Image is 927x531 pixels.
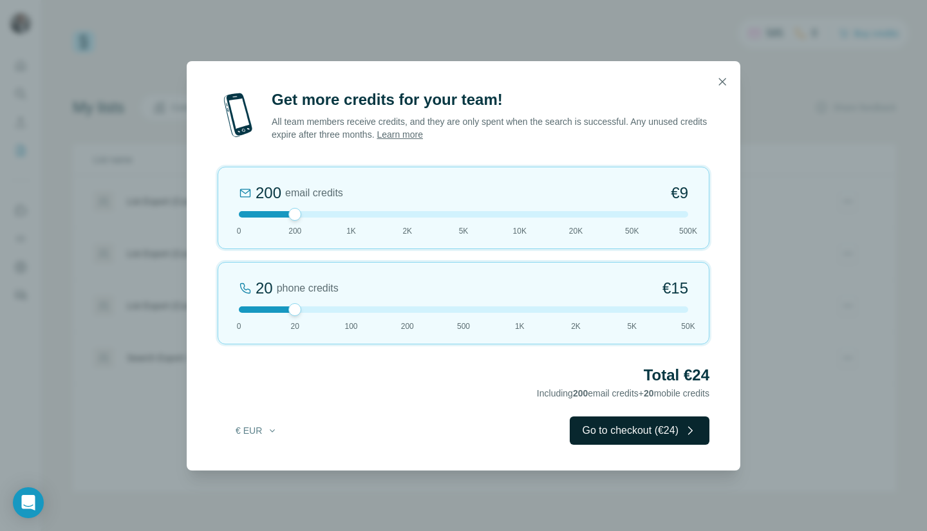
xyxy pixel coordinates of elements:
[344,321,357,332] span: 100
[285,185,343,201] span: email credits
[237,225,241,237] span: 0
[644,388,654,398] span: 20
[288,225,301,237] span: 200
[513,225,527,237] span: 10K
[401,321,414,332] span: 200
[573,388,588,398] span: 200
[681,321,695,332] span: 50K
[346,225,356,237] span: 1K
[256,183,281,203] div: 200
[671,183,688,203] span: €9
[402,225,412,237] span: 2K
[227,419,286,442] button: € EUR
[218,365,709,386] h2: Total €24
[237,321,241,332] span: 0
[662,278,688,299] span: €15
[291,321,299,332] span: 20
[457,321,470,332] span: 500
[256,278,273,299] div: 20
[537,388,709,398] span: Including email credits + mobile credits
[627,321,637,332] span: 5K
[679,225,697,237] span: 500K
[13,487,44,518] div: Open Intercom Messenger
[272,115,709,141] p: All team members receive credits, and they are only spent when the search is successful. Any unus...
[625,225,639,237] span: 50K
[571,321,581,332] span: 2K
[515,321,525,332] span: 1K
[570,416,709,445] button: Go to checkout (€24)
[218,89,259,141] img: mobile-phone
[377,129,423,140] a: Learn more
[569,225,583,237] span: 20K
[277,281,339,296] span: phone credits
[459,225,469,237] span: 5K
